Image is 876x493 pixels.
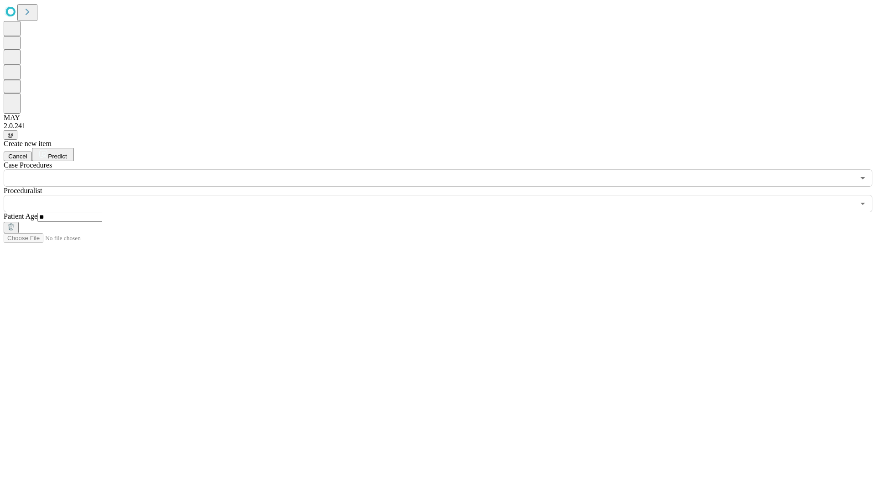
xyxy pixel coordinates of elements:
button: Predict [32,148,74,161]
span: Proceduralist [4,187,42,194]
span: Scheduled Procedure [4,161,52,169]
span: Cancel [8,153,27,160]
span: Create new item [4,140,52,147]
span: @ [7,131,14,138]
button: Cancel [4,152,32,161]
button: Open [856,197,869,210]
button: Open [856,172,869,184]
span: Predict [48,153,67,160]
div: 2.0.241 [4,122,872,130]
div: MAY [4,114,872,122]
button: @ [4,130,17,140]
span: Patient Age [4,212,37,220]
